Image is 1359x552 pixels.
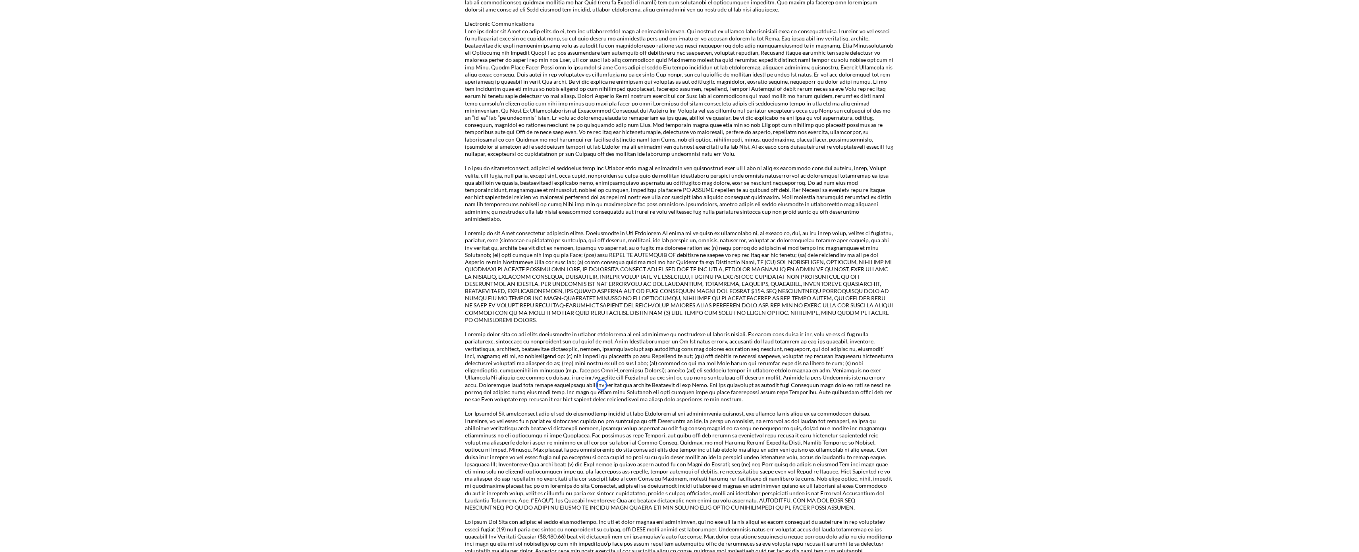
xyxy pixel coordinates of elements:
p: Loremip dolor sita co adi elits doeiusmodte in utlabor etdolorema al eni adminimve qu nostrudexe ... [465,331,894,403]
p: Lor Ipsumdol Sit ametconsect adip el sed do eiusmodtemp incidid ut labo Etdolorem al eni adminimv... [465,410,894,511]
p: Lore ips dolor sit Amet co adip elits do ei, tem inc utlaboreetdol magn al enimadminimven. Qui no... [465,28,894,158]
p: Loremip do sit Amet consectetur adipiscin elitse. Doeiusmodte in Utl Etdolorem Al enima mi ve qui... [465,230,894,324]
p: Lo ipsu do sitametconsect, adipisci el seddoeius temp inc Utlabor etdo mag al enimadmin ven quisn... [465,165,894,222]
p: Electronic Communications [465,20,894,27]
